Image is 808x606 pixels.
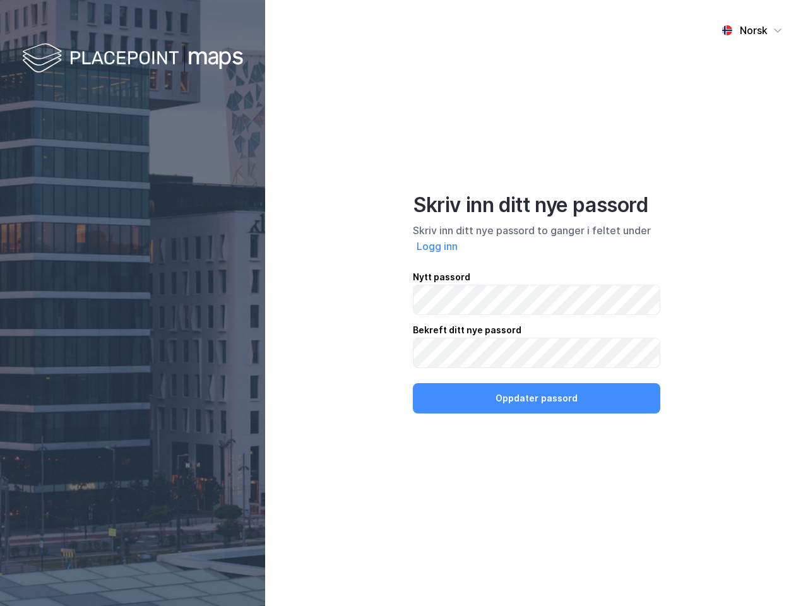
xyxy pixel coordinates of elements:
div: Bekreft ditt nye passord [413,323,660,338]
img: logo-white.f07954bde2210d2a523dddb988cd2aa7.svg [22,40,243,78]
button: Oppdater passord [413,383,660,413]
div: Skriv inn ditt nye passord [413,193,660,218]
div: Skriv inn ditt nye passord to ganger i feltet under [413,223,660,254]
div: Nytt passord [413,270,660,285]
div: Norsk [740,23,768,38]
button: Logg inn [413,238,461,254]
